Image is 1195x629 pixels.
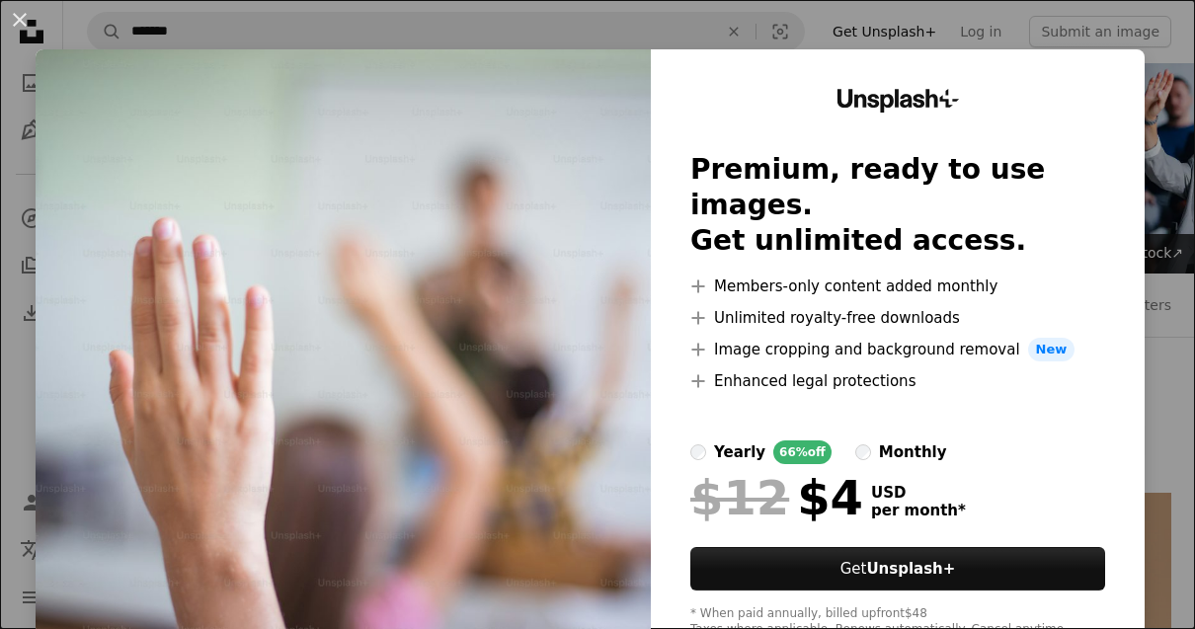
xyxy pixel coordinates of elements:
[690,369,1105,393] li: Enhanced legal protections
[690,152,1105,259] h2: Premium, ready to use images. Get unlimited access.
[871,502,966,519] span: per month *
[690,338,1105,361] li: Image cropping and background removal
[855,444,871,460] input: monthly
[866,560,955,578] strong: Unsplash+
[1028,338,1075,361] span: New
[690,444,706,460] input: yearly66%off
[690,472,863,523] div: $4
[773,440,832,464] div: 66% off
[690,275,1105,298] li: Members-only content added monthly
[879,440,947,464] div: monthly
[690,547,1105,590] button: GetUnsplash+
[690,306,1105,330] li: Unlimited royalty-free downloads
[714,440,765,464] div: yearly
[871,484,966,502] span: USD
[690,472,789,523] span: $12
